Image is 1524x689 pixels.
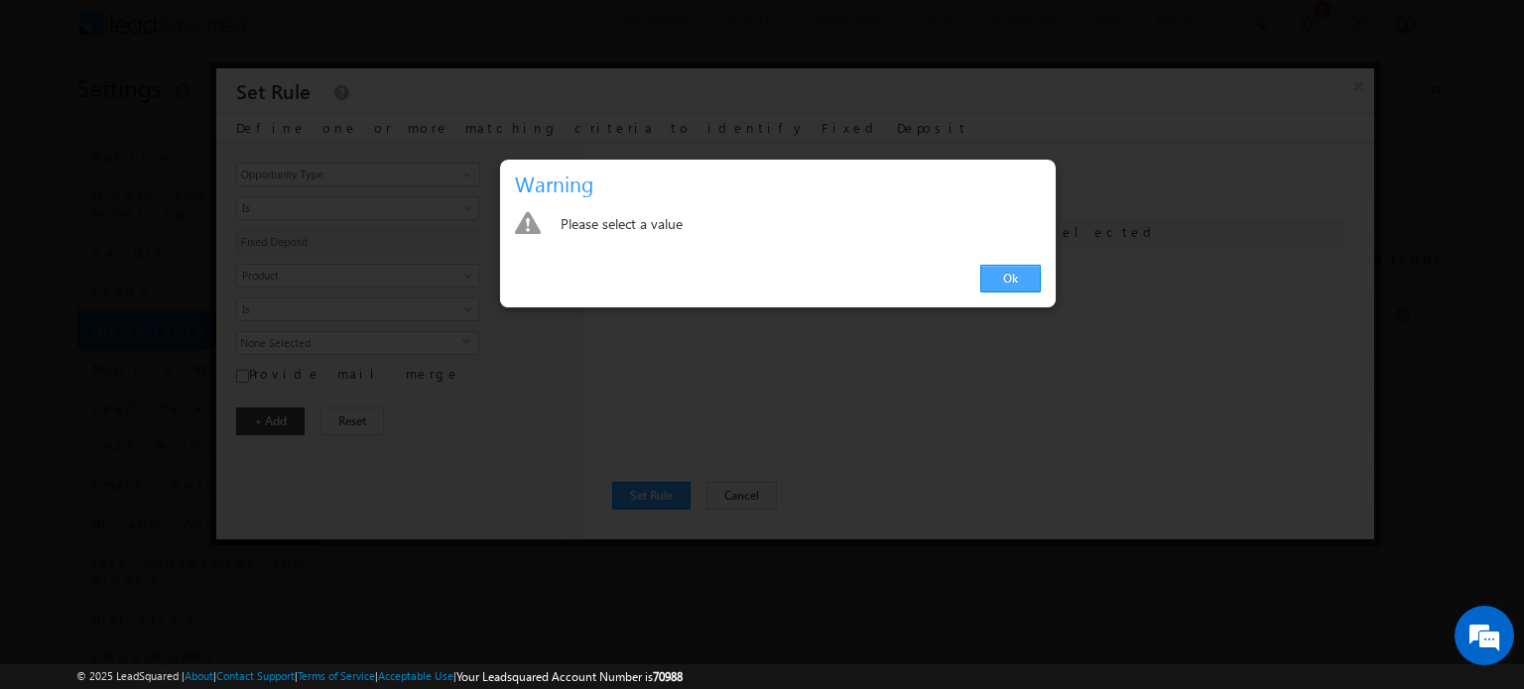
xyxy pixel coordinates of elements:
[298,669,375,682] a: Terms of Service
[76,667,683,686] span: © 2025 LeadSquared | | | | |
[653,669,683,684] span: 70988
[456,669,683,684] span: Your Leadsquared Account Number is
[515,167,1049,201] h3: Warning
[216,669,295,682] a: Contact Support
[270,539,360,566] em: Start Chat
[103,104,333,130] div: Chat with us now
[980,265,1041,292] a: Ok
[26,183,362,522] textarea: Type your message and hit 'Enter'
[325,10,373,57] div: Minimize live chat window
[34,104,83,130] img: d_60004797649_company_0_60004797649
[378,669,453,682] a: Acceptable Use
[185,669,213,682] a: About
[561,211,1042,239] div: Please select a value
